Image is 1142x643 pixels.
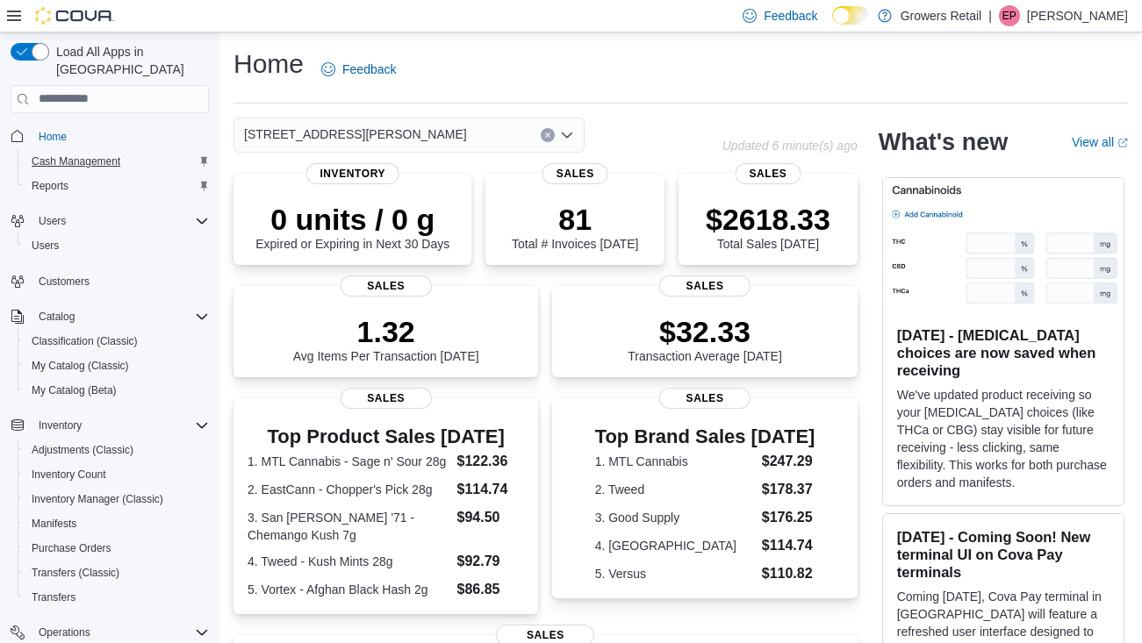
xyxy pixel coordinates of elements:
a: Home [32,126,74,147]
dd: $94.50 [457,507,525,528]
a: Classification (Classic) [25,331,145,352]
a: Feedback [314,52,403,87]
h3: Top Brand Sales [DATE] [595,426,815,447]
p: $2618.33 [706,202,830,237]
span: Adjustments (Classic) [25,439,209,461]
button: Adjustments (Classic) [18,438,216,462]
span: Manifests [32,517,76,531]
a: My Catalog (Classic) [25,355,136,376]
div: Avg Items Per Transaction [DATE] [293,314,479,363]
button: Home [4,124,216,149]
p: [PERSON_NAME] [1027,5,1128,26]
span: Reports [25,175,209,196]
div: Eliot Pivato [999,5,1020,26]
button: Cash Management [18,149,216,174]
a: Users [25,235,66,256]
span: My Catalog (Classic) [25,355,209,376]
dd: $122.36 [457,451,525,472]
button: My Catalog (Beta) [18,378,216,403]
span: Classification (Classic) [32,334,138,348]
span: Load All Apps in [GEOGRAPHIC_DATA] [49,43,209,78]
span: Inventory Manager (Classic) [25,489,209,510]
span: Inventory Count [32,468,106,482]
button: Inventory [32,415,89,436]
span: Operations [39,625,90,639]
p: Updated 6 minute(s) ago [722,139,858,153]
span: Transfers (Classic) [25,562,209,583]
span: Adjustments (Classic) [32,443,133,457]
dt: 4. Tweed - Kush Mints 28g [248,553,450,570]
img: Cova [35,7,114,25]
h3: [DATE] - [MEDICAL_DATA] choices are now saved when receiving [897,326,1110,379]
button: Transfers [18,585,216,610]
span: My Catalog (Beta) [32,383,117,397]
span: Customers [39,275,90,289]
dt: 3. San [PERSON_NAME] '71 - Chemango Kush 7g [248,509,450,544]
span: Transfers [32,590,75,604]
dt: 5. Vortex - Afghan Black Hash 2g [248,581,450,598]
span: Catalog [32,306,209,327]
span: Inventory Manager (Classic) [32,492,163,506]
button: Reports [18,174,216,198]
span: Sales [341,275,432,296]
span: Operations [32,622,209,643]
a: Purchase Orders [25,538,119,559]
h3: Top Product Sales [DATE] [248,426,524,447]
span: Feedback [342,61,396,78]
dd: $247.29 [762,451,815,472]
div: Expired or Expiring in Next 30 Days [255,202,449,251]
span: Transfers [25,587,209,608]
span: Users [25,235,209,256]
dd: $178.37 [762,479,815,500]
a: Cash Management [25,151,127,172]
button: Manifests [18,511,216,536]
span: Transfers (Classic) [32,566,119,580]
button: Users [4,209,216,233]
dt: 2. EastCann - Chopper's Pick 28g [248,481,450,498]
dt: 4. [GEOGRAPHIC_DATA] [595,537,755,554]
button: Inventory [4,413,216,438]
p: 81 [512,202,638,237]
span: Sales [542,163,608,184]
button: Operations [32,622,97,643]
a: Customers [32,271,97,292]
dt: 5. Versus [595,565,755,582]
button: Purchase Orders [18,536,216,561]
span: Users [39,214,66,228]
dt: 2. Tweed [595,481,755,498]
button: Customers [4,268,216,294]
dd: $176.25 [762,507,815,528]
button: Inventory Count [18,462,216,487]
span: Inventory [305,163,399,184]
dd: $110.82 [762,563,815,584]
span: Inventory Count [25,464,209,485]
a: Inventory Count [25,464,113,485]
button: Users [18,233,216,258]
span: Feedback [764,7,817,25]
p: | [988,5,992,26]
span: Sales [659,388,751,409]
span: Customers [32,270,209,292]
span: Home [39,130,67,144]
p: 0 units / 0 g [255,202,449,237]
a: Inventory Manager (Classic) [25,489,170,510]
dt: 3. Good Supply [595,509,755,526]
span: Home [32,125,209,147]
dd: $92.79 [457,551,525,572]
span: Purchase Orders [32,541,111,555]
div: Total Sales [DATE] [706,202,830,251]
span: Classification (Classic) [25,331,209,352]
p: Growers Retail [901,5,982,26]
p: We've updated product receiving so your [MEDICAL_DATA] choices (like THCa or CBG) stay visible fo... [897,386,1110,491]
span: Sales [341,388,432,409]
button: Clear input [541,128,555,142]
span: Users [32,239,59,253]
h3: [DATE] - Coming Soon! New terminal UI on Cova Pay terminals [897,528,1110,581]
div: Total # Invoices [DATE] [512,202,638,251]
button: Transfers (Classic) [18,561,216,585]
button: Inventory Manager (Classic) [18,487,216,511]
span: Inventory [32,415,209,436]
span: Inventory [39,418,82,432]
span: Sales [735,163,801,184]
span: Sales [659,275,751,296]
